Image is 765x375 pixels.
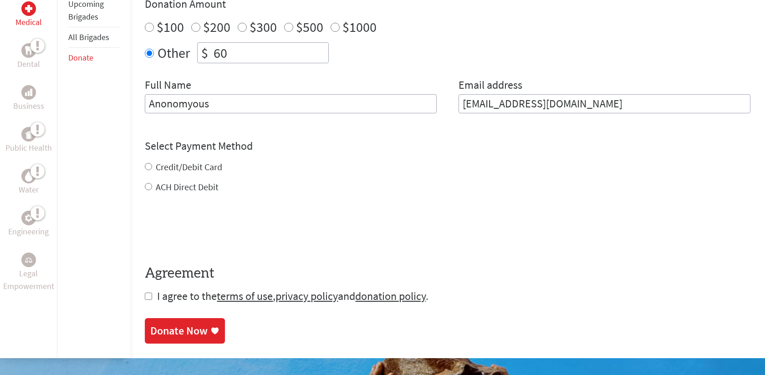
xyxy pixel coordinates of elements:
[157,18,184,35] label: $100
[296,18,323,35] label: $500
[2,267,55,293] p: Legal Empowerment
[145,139,750,153] h4: Select Payment Method
[342,18,377,35] label: $1000
[355,289,426,303] a: donation policy
[13,100,44,112] p: Business
[25,130,32,139] img: Public Health
[68,32,109,42] a: All Brigades
[15,16,42,29] p: Medical
[5,127,52,154] a: Public HealthPublic Health
[145,94,437,113] input: Enter Full Name
[250,18,277,35] label: $300
[275,289,338,303] a: privacy policy
[17,43,40,71] a: DentalDental
[25,46,32,55] img: Dental
[19,183,39,196] p: Water
[459,94,750,113] input: Your Email
[459,78,522,94] label: Email address
[145,265,750,282] h4: Agreement
[8,211,49,238] a: EngineeringEngineering
[145,318,225,344] a: Donate Now
[2,253,55,293] a: Legal EmpowermentLegal Empowerment
[19,169,39,196] a: WaterWater
[158,42,190,63] label: Other
[25,171,32,182] img: Water
[212,43,328,63] input: Enter Amount
[156,161,222,172] label: Credit/Debit Card
[21,169,36,183] div: Water
[157,289,428,303] span: I agree to the , and .
[21,253,36,267] div: Legal Empowerment
[217,289,273,303] a: terms of use
[145,78,191,94] label: Full Name
[68,48,119,68] li: Donate
[203,18,230,35] label: $200
[5,142,52,154] p: Public Health
[68,52,93,63] a: Donate
[21,43,36,58] div: Dental
[8,225,49,238] p: Engineering
[21,1,36,16] div: Medical
[198,43,212,63] div: $
[150,324,208,338] div: Donate Now
[25,257,32,263] img: Legal Empowerment
[145,212,283,247] iframe: reCAPTCHA
[21,127,36,142] div: Public Health
[25,89,32,96] img: Business
[156,181,219,193] label: ACH Direct Debit
[13,85,44,112] a: BusinessBusiness
[15,1,42,29] a: MedicalMedical
[68,27,119,48] li: All Brigades
[25,5,32,12] img: Medical
[17,58,40,71] p: Dental
[21,211,36,225] div: Engineering
[25,214,32,222] img: Engineering
[21,85,36,100] div: Business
